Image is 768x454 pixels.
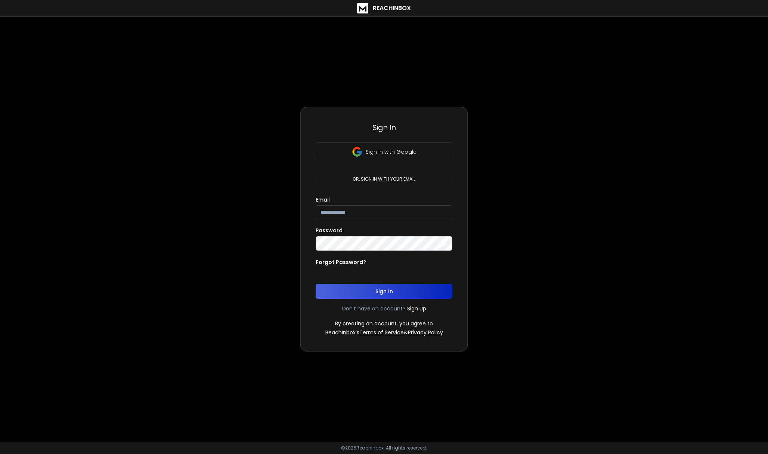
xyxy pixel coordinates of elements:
[316,258,366,266] p: Forgot Password?
[316,197,330,202] label: Email
[366,148,416,156] p: Sign in with Google
[359,329,404,336] a: Terms of Service
[341,445,427,451] p: © 2025 Reachinbox. All rights reserved.
[316,228,343,233] label: Password
[342,305,406,312] p: Don't have an account?
[373,4,411,13] h1: ReachInbox
[335,320,433,327] p: By creating an account, you agree to
[325,329,443,336] p: ReachInbox's &
[357,3,411,13] a: ReachInbox
[316,142,452,161] button: Sign in with Google
[350,176,418,182] p: or, sign in with your email
[316,284,452,299] button: Sign In
[316,122,452,133] h3: Sign In
[357,3,368,13] img: logo
[408,329,443,336] a: Privacy Policy
[407,305,426,312] a: Sign Up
